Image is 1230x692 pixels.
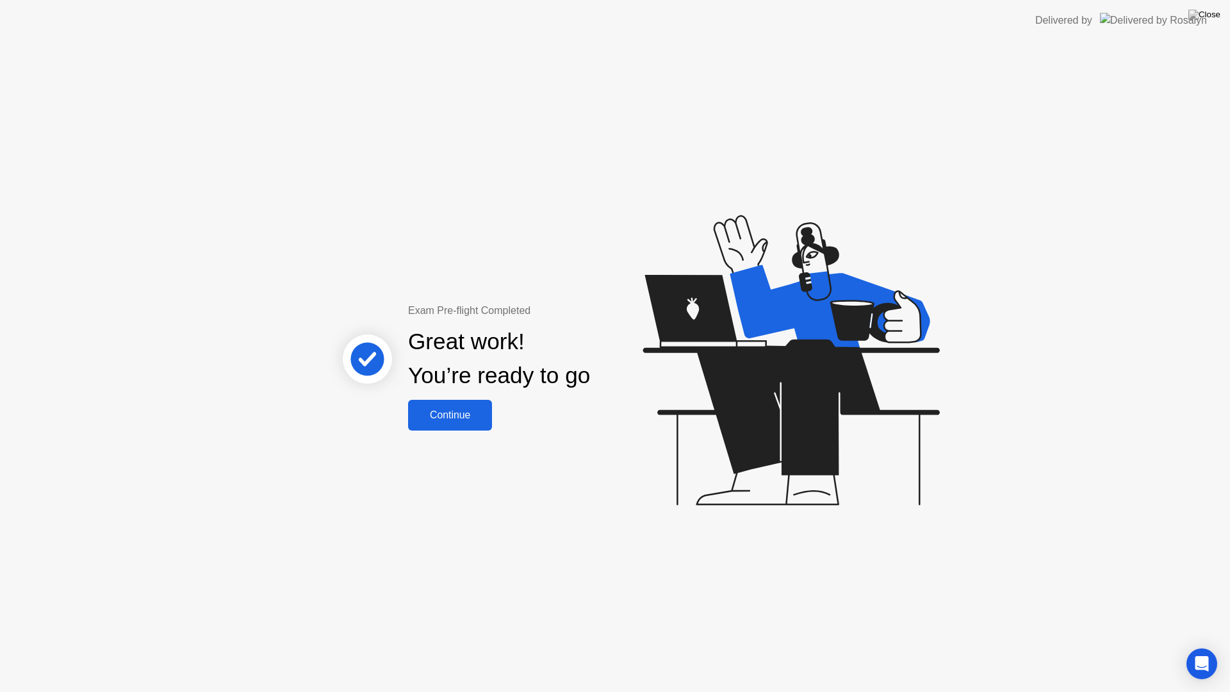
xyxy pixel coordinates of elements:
div: Exam Pre-flight Completed [408,303,673,318]
div: Great work! You’re ready to go [408,325,590,393]
button: Continue [408,400,492,431]
div: Continue [412,409,488,421]
img: Close [1188,10,1220,20]
img: Delivered by Rosalyn [1100,13,1207,28]
div: Delivered by [1035,13,1092,28]
div: Open Intercom Messenger [1186,648,1217,679]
